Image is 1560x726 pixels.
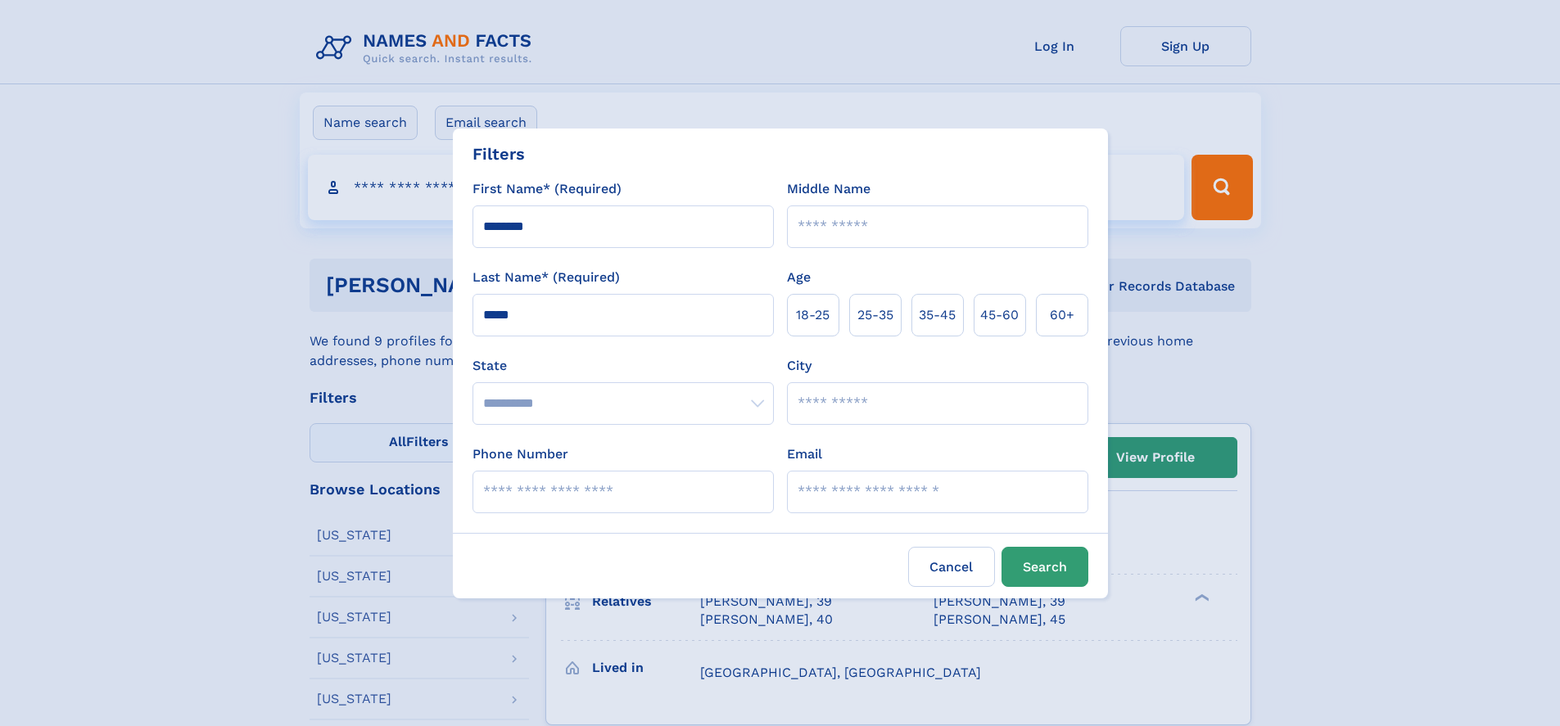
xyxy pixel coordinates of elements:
label: Last Name* (Required) [473,268,620,287]
div: Filters [473,142,525,166]
span: 35‑45 [919,305,956,325]
button: Search [1002,547,1088,587]
label: Age [787,268,811,287]
label: State [473,356,774,376]
label: Email [787,444,822,464]
span: 18‑25 [796,305,830,325]
label: Cancel [908,547,995,587]
span: 45‑60 [980,305,1019,325]
label: First Name* (Required) [473,179,622,199]
label: City [787,356,812,376]
span: 60+ [1050,305,1074,325]
span: 25‑35 [857,305,893,325]
label: Phone Number [473,444,568,464]
label: Middle Name [787,179,870,199]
